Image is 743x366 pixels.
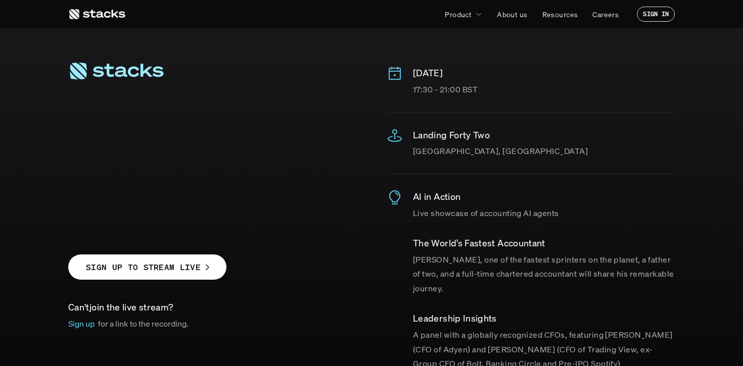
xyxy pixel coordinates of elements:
p: Resources [542,9,578,20]
p: Landing Forty Two [413,128,675,142]
p: ​Together with EQT Ventures and General Catalyst, we are hosting the Stacks AI Summit, an after-w... [68,176,356,220]
a: About us [491,5,533,23]
span: m [181,92,224,137]
p: ​The World’s Fastest Accountant [413,236,675,250]
span: u [154,92,181,137]
p: for a link to the recording. [98,317,189,331]
p: Event RSVPs closed. Want to join online? [68,230,356,245]
p: [PERSON_NAME], one of the fastest sprinters on the planet, a father of two, and a full-time chart... [413,252,675,296]
p: About us [497,9,527,20]
p: AI in Action [413,189,675,204]
p: Sign up [68,317,95,331]
p: Careers [592,9,619,20]
p: join the live stream? [68,300,356,315]
p: [GEOGRAPHIC_DATA], [GEOGRAPHIC_DATA] [413,144,675,159]
span: A [68,92,104,137]
p: SIGN IN [643,11,669,18]
span: Can't [68,301,89,313]
a: Careers [586,5,625,23]
span: I [104,92,119,137]
p: An invite-only forum for finance leaders on Applied AI. [68,151,356,166]
p: ​Leadership Insights [413,311,675,326]
a: Resources [536,5,584,23]
p: SIGN UP TO STREAM LIVE [86,260,201,275]
span: t [278,92,293,137]
a: SIGN IN [637,7,675,22]
span: S [127,92,154,137]
p: [DATE] [413,66,675,80]
p: Product [445,9,472,20]
p: Live showcase of accounting AI agents [413,206,675,221]
p: 17:30 - 21:00 BST [413,82,675,97]
span: m [224,92,267,137]
span: i [267,92,278,137]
